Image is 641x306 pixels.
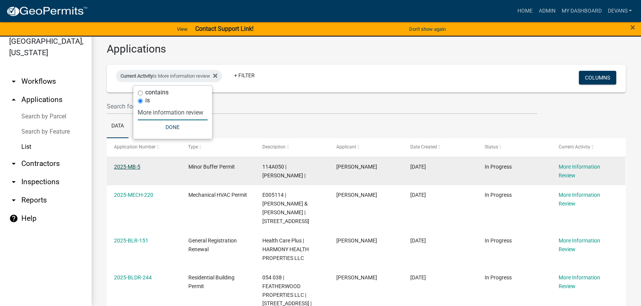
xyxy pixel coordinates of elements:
[9,214,18,223] i: help
[114,164,140,170] a: 2025-MB-5
[107,114,129,139] a: Data
[116,70,222,82] div: is More information review
[514,4,535,18] a: Home
[188,144,198,150] span: Type
[9,159,18,168] i: arrow_drop_down
[188,192,247,198] span: Mechanical HVAC Permit
[559,237,600,252] a: More Information Review
[181,138,255,156] datatable-header-cell: Type
[535,4,558,18] a: Admin
[255,138,329,156] datatable-header-cell: Description
[174,23,191,35] a: View
[604,4,635,18] a: devans
[114,192,153,198] a: 2025-MECH-220
[558,4,604,18] a: My Dashboard
[485,144,498,150] span: Status
[630,23,635,32] button: Close
[336,192,377,198] span: Billy Batchelor
[114,144,156,150] span: Application Number
[114,237,148,244] a: 2025-BLR-151
[188,274,234,289] span: Residential Building Permit
[145,89,169,96] label: contains
[120,73,153,79] span: Current Activity
[9,177,18,186] i: arrow_drop_down
[551,138,625,156] datatable-header-cell: Current Activity
[107,138,181,156] datatable-header-cell: Application Number
[410,192,426,198] span: 09/15/2025
[195,25,254,32] strong: Contact Support Link!
[228,69,261,82] a: + Filter
[485,237,512,244] span: In Progress
[262,164,305,178] span: 114A050 | Matt Bacon |
[485,164,512,170] span: In Progress
[336,144,356,150] span: Applicant
[477,138,551,156] datatable-header-cell: Status
[329,138,403,156] datatable-header-cell: Applicant
[9,196,18,205] i: arrow_drop_down
[336,164,377,170] span: Matt Bacon
[410,144,437,150] span: Date Created
[559,164,600,178] a: More Information Review
[579,71,616,84] button: Columns
[188,164,235,170] span: Minor Buffer Permit
[262,237,309,261] span: Health Care Plus | HARMONY HEALTH PROPERTIES LLC
[107,99,537,114] input: Search for applications
[336,274,377,280] span: JOHN PRUITT
[559,144,590,150] span: Current Activity
[138,120,207,134] button: Done
[9,77,18,86] i: arrow_drop_down
[336,237,377,244] span: Keith Kuehn
[403,138,477,156] datatable-header-cell: Date Created
[262,144,286,150] span: Description
[410,274,426,280] span: 08/05/2025
[9,95,18,104] i: arrow_drop_up
[107,43,626,56] h3: Applications
[262,192,309,224] span: E005114 | MARSHALL JAMES P JR & NANCY P | 411 Milledgeville Rd.
[410,164,426,170] span: 09/16/2025
[559,274,600,289] a: More Information Review
[559,192,600,207] a: More Information Review
[188,237,236,252] span: General Registration Renewal
[485,274,512,280] span: In Progress
[129,114,149,139] a: Map
[406,23,449,35] button: Don't show again
[485,192,512,198] span: In Progress
[145,97,150,104] label: is
[630,22,635,33] span: ×
[114,274,152,280] a: 2025-BLDR-244
[410,237,426,244] span: 08/26/2025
